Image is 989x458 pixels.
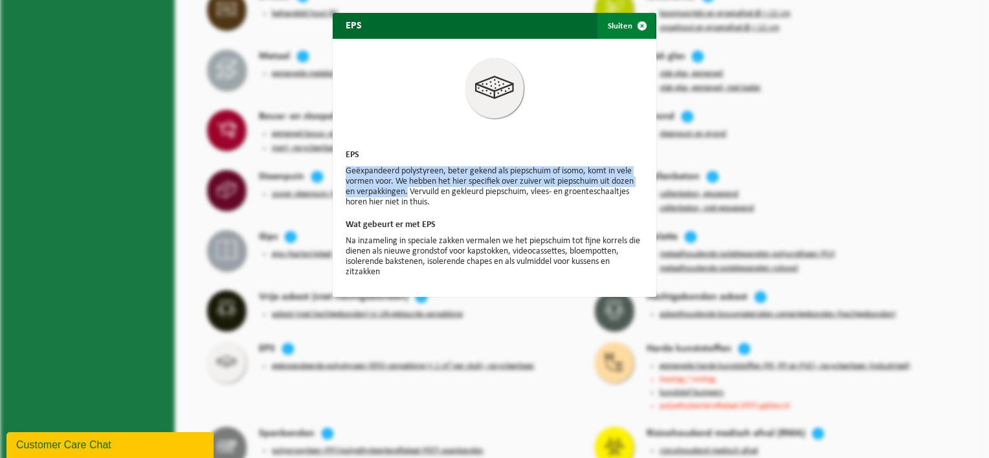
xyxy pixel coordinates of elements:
h3: EPS [346,151,643,160]
button: Sluiten [597,13,655,39]
h3: Wat gebeurt er met EPS [346,221,643,230]
h2: EPS [333,13,375,38]
iframe: chat widget [6,430,216,458]
p: Geëxpandeerd polystyreen, beter gekend als piepschuim of isomo, komt in vele vormen voor. We hebb... [346,166,643,208]
p: Na inzameling in speciale zakken vermalen we het piepschuim tot fijne korrels die dienen als nieu... [346,236,643,278]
